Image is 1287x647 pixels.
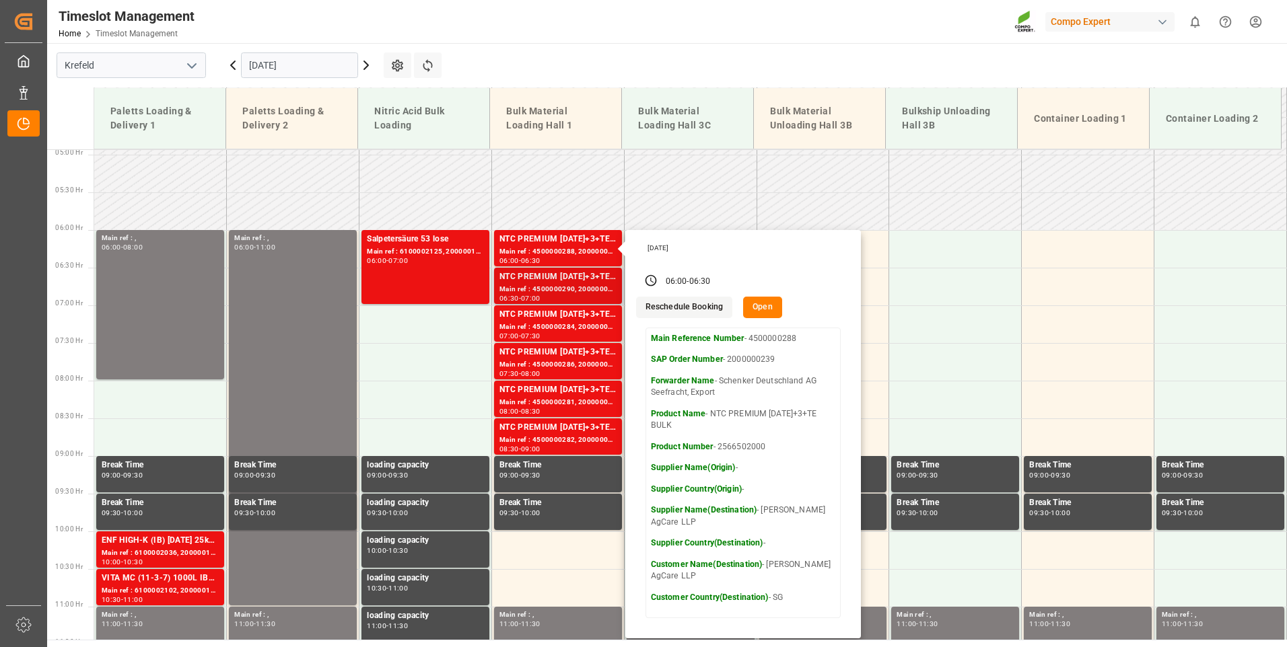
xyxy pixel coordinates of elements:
div: 09:30 [499,510,519,516]
div: 11:30 [388,623,408,629]
span: 08:00 Hr [55,375,83,382]
div: Break Time [1029,496,1146,510]
p: - [651,462,835,474]
div: 09:30 [256,472,275,478]
div: Main ref : , [234,233,351,244]
span: 07:30 Hr [55,337,83,344]
div: 09:00 [499,472,519,478]
div: Main ref : 4500000284, 2000000239 [499,321,617,333]
div: 09:00 [521,446,541,452]
div: 11:00 [1162,621,1181,627]
div: Main ref : 6100002036, 2000001537 [102,547,219,559]
p: - SG [651,592,835,604]
div: 09:30 [1029,510,1049,516]
div: - [1049,472,1051,478]
span: 08:30 Hr [55,412,83,420]
div: - [121,472,123,478]
div: Break Time [102,459,219,472]
div: 09:30 [234,510,254,516]
button: Open [743,297,782,318]
div: 10:30 [388,547,408,554]
div: 06:30 [689,276,711,288]
div: 11:00 [897,621,916,627]
div: 07:00 [388,258,408,264]
div: 11:00 [367,623,386,629]
div: - [519,258,521,264]
strong: SAP Order Number [651,354,723,364]
div: Main ref : 4500000286, 2000000239 [499,359,617,371]
button: Reschedule Booking [636,297,732,318]
div: 11:30 [256,621,275,627]
div: Main ref : , [102,609,219,621]
div: 10:00 [388,510,408,516]
strong: Product Name [651,409,706,418]
div: 09:30 [102,510,121,516]
strong: Supplier Country(Origin) [651,484,742,494]
div: - [519,408,521,414]
strong: Product Number [651,442,714,451]
div: 10:00 [123,510,143,516]
div: 11:30 [919,621,938,627]
div: Break Time [234,496,351,510]
div: 06:30 [499,295,519,301]
div: 09:30 [521,472,541,478]
div: Paletts Loading & Delivery 2 [237,99,347,138]
div: - [121,510,123,516]
div: Main ref : 4500000281, 2000000239 [499,397,617,408]
div: Main ref : 4500000282, 2000000239 [499,434,617,446]
div: Main ref : , [1162,609,1279,621]
div: - [386,510,388,516]
div: - [1181,510,1183,516]
div: 10:00 [256,510,275,516]
strong: Customer Country(Destination) [651,593,769,602]
div: - [121,559,123,565]
div: 09:30 [897,510,916,516]
div: 08:00 [521,371,541,377]
div: - [121,244,123,250]
div: - [916,621,918,627]
span: 06:00 Hr [55,224,83,231]
span: 11:00 Hr [55,601,83,608]
div: 11:00 [1029,621,1049,627]
div: Break Time [1029,459,1146,472]
div: - [519,621,521,627]
input: Type to search/select [57,52,206,78]
button: Compo Expert [1045,9,1180,34]
div: Bulkship Unloading Hall 3B [897,99,1006,138]
div: Salpetersäure 53 lose [367,233,484,246]
div: 07:30 [521,333,541,339]
span: 09:30 Hr [55,488,83,495]
div: 09:00 [897,472,916,478]
p: - NTC PREMIUM [DATE]+3+TE BULK [651,408,835,432]
div: 11:30 [123,621,143,627]
div: - [254,510,256,516]
div: 10:30 [123,559,143,565]
div: - [386,623,388,629]
div: 11:30 [1183,621,1203,627]
span: 10:30 Hr [55,563,83,570]
strong: Customer Name(Destination) [651,560,762,569]
div: - [386,585,388,591]
div: Main ref : 6100002125, 2000001647 [367,246,484,258]
div: - [254,244,256,250]
div: 09:30 [123,472,143,478]
div: Main ref : , [234,609,351,621]
button: Help Center [1210,7,1241,37]
div: 10:00 [521,510,541,516]
div: - [121,597,123,603]
div: 11:30 [521,621,541,627]
span: 09:00 Hr [55,450,83,457]
div: loading capacity [367,496,484,510]
div: 09:00 [102,472,121,478]
div: - [519,371,521,377]
div: 07:30 [499,371,519,377]
div: Container Loading 1 [1029,106,1138,131]
div: Main ref : , [1029,609,1146,621]
div: 06:00 [666,276,687,288]
div: 10:30 [102,597,121,603]
img: Screenshot%202023-09-29%20at%2010.02.21.png_1712312052.png [1014,10,1036,34]
p: - [PERSON_NAME] AgCare LLP [651,504,835,528]
div: 09:30 [1162,510,1181,516]
div: NTC PREMIUM [DATE]+3+TE BULK [499,270,617,284]
div: Main ref : , [102,233,219,244]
